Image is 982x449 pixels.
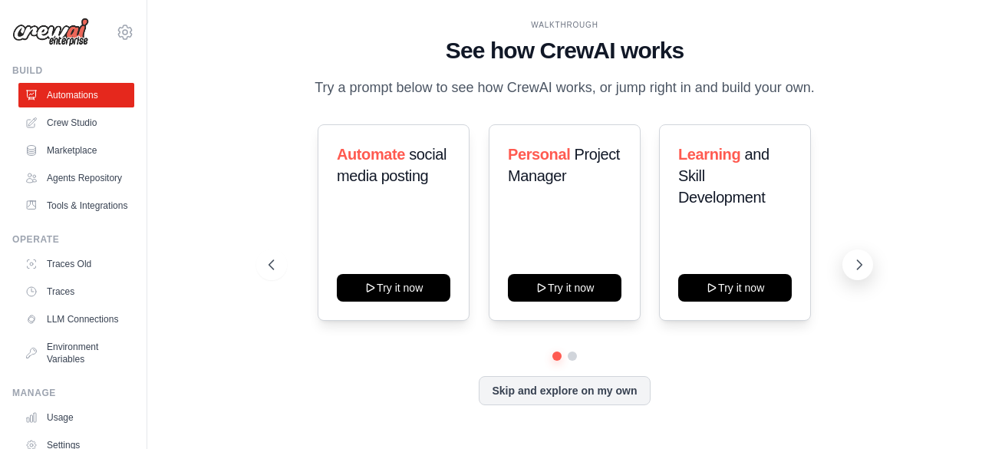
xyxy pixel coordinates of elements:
[18,166,134,190] a: Agents Repository
[12,387,134,399] div: Manage
[678,274,792,302] button: Try it now
[307,77,822,99] p: Try a prompt below to see how CrewAI works, or jump right in and build your own.
[18,279,134,304] a: Traces
[337,146,405,163] span: Automate
[337,274,450,302] button: Try it now
[479,376,650,405] button: Skip and explore on my own
[12,18,89,47] img: Logo
[18,83,134,107] a: Automations
[18,138,134,163] a: Marketplace
[269,37,860,64] h1: See how CrewAI works
[12,233,134,246] div: Operate
[18,111,134,135] a: Crew Studio
[678,146,740,163] span: Learning
[508,146,620,184] span: Project Manager
[508,146,570,163] span: Personal
[508,274,621,302] button: Try it now
[18,405,134,430] a: Usage
[678,146,769,206] span: and Skill Development
[269,19,860,31] div: WALKTHROUGH
[18,335,134,371] a: Environment Variables
[18,307,134,332] a: LLM Connections
[18,252,134,276] a: Traces Old
[337,146,447,184] span: social media posting
[18,193,134,218] a: Tools & Integrations
[12,64,134,77] div: Build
